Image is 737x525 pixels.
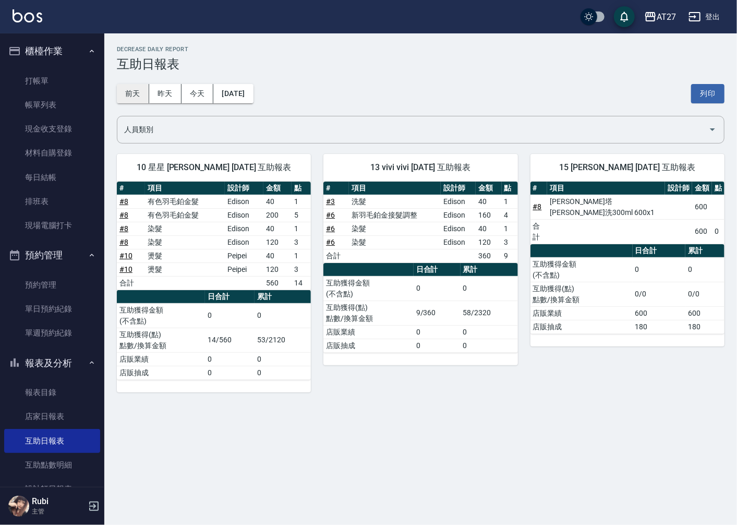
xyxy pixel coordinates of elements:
[145,235,225,249] td: 染髮
[117,57,724,71] h3: 互助日報表
[414,276,461,301] td: 0
[414,339,461,352] td: 0
[323,182,517,263] table: a dense table
[530,219,548,244] td: 合計
[441,182,476,195] th: 設計師
[225,235,263,249] td: Edison
[263,208,292,222] td: 200
[414,263,461,277] th: 日合計
[255,290,311,304] th: 累計
[441,222,476,235] td: Edison
[292,195,311,208] td: 1
[4,38,100,65] button: 櫃檯作業
[119,224,128,233] a: #8
[633,244,686,258] th: 日合計
[530,182,548,195] th: #
[414,301,461,325] td: 9/360
[4,273,100,297] a: 預約管理
[547,195,665,219] td: [PERSON_NAME]塔[PERSON_NAME]洗300ml 600x1
[4,213,100,237] a: 現場電腦打卡
[633,282,686,306] td: 0/0
[263,222,292,235] td: 40
[4,93,100,117] a: 帳單列表
[149,84,182,103] button: 昨天
[205,352,255,366] td: 0
[8,496,29,517] img: Person
[205,290,255,304] th: 日合計
[502,235,518,249] td: 3
[145,249,225,262] td: 燙髮
[323,276,413,301] td: 互助獲得金額 (不含點)
[657,10,676,23] div: AT27
[461,325,518,339] td: 0
[263,249,292,262] td: 40
[255,303,311,328] td: 0
[685,244,724,258] th: 累計
[205,328,255,352] td: 14/560
[4,141,100,165] a: 材料自購登錄
[476,235,501,249] td: 120
[117,182,145,195] th: #
[4,189,100,213] a: 排班表
[685,320,724,333] td: 180
[441,208,476,222] td: Edison
[441,195,476,208] td: Edison
[117,366,205,379] td: 店販抽成
[145,262,225,276] td: 燙髮
[145,182,225,195] th: 項目
[119,211,128,219] a: #8
[323,249,349,262] td: 合計
[4,117,100,141] a: 現金收支登錄
[119,238,128,246] a: #8
[349,208,441,222] td: 新羽毛鉑金接髮調整
[692,195,712,219] td: 600
[263,262,292,276] td: 120
[476,182,501,195] th: 金額
[4,404,100,428] a: 店家日報表
[122,121,704,139] input: 人員名稱
[4,69,100,93] a: 打帳單
[117,84,149,103] button: 前天
[704,121,721,138] button: Open
[323,182,349,195] th: #
[461,263,518,277] th: 累計
[4,477,100,501] a: 設計師日報表
[614,6,635,27] button: save
[119,265,132,273] a: #10
[414,325,461,339] td: 0
[476,249,501,262] td: 360
[292,208,311,222] td: 5
[292,235,311,249] td: 3
[502,182,518,195] th: 點
[476,208,501,222] td: 160
[530,182,724,244] table: a dense table
[145,195,225,208] td: 有色羽毛鉑金髮
[684,7,724,27] button: 登出
[692,182,712,195] th: 金額
[640,6,680,28] button: AT27
[117,182,311,290] table: a dense table
[633,257,686,282] td: 0
[326,238,335,246] a: #6
[349,235,441,249] td: 染髮
[633,320,686,333] td: 180
[502,195,518,208] td: 1
[685,257,724,282] td: 0
[633,306,686,320] td: 600
[476,195,501,208] td: 40
[117,290,311,380] table: a dense table
[225,195,263,208] td: Edison
[691,84,724,103] button: 列印
[225,262,263,276] td: Peipei
[547,182,665,195] th: 項目
[205,366,255,379] td: 0
[712,182,724,195] th: 點
[502,222,518,235] td: 1
[530,244,724,334] table: a dense table
[263,235,292,249] td: 120
[117,303,205,328] td: 互助獲得金額 (不含點)
[685,282,724,306] td: 0/0
[119,252,132,260] a: #10
[502,249,518,262] td: 9
[712,219,724,244] td: 0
